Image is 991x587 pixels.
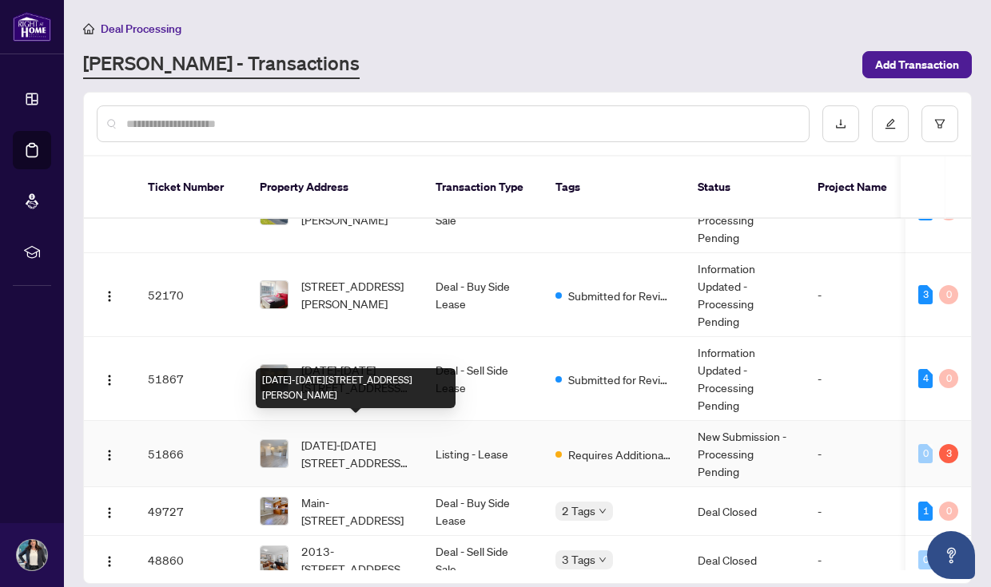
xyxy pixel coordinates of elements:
[599,556,607,564] span: down
[685,487,805,536] td: Deal Closed
[939,369,958,388] div: 0
[568,371,672,388] span: Submitted for Review
[805,337,901,421] td: -
[261,546,288,573] img: thumbnail-img
[97,366,122,391] button: Logo
[934,118,945,129] span: filter
[685,157,805,219] th: Status
[135,421,247,487] td: 51866
[918,369,933,388] div: 4
[247,157,423,219] th: Property Address
[423,487,543,536] td: Deal - Buy Side Lease
[939,444,958,463] div: 3
[918,502,933,521] div: 1
[835,118,846,129] span: download
[261,281,288,308] img: thumbnail-img
[543,157,685,219] th: Tags
[103,449,116,462] img: Logo
[261,365,288,392] img: thumbnail-img
[301,542,410,577] span: 2013-[STREET_ADDRESS][PERSON_NAME]
[562,550,595,569] span: 3 Tags
[918,550,933,569] div: 0
[97,441,122,466] button: Logo
[301,277,410,312] span: [STREET_ADDRESS][PERSON_NAME]
[685,421,805,487] td: New Submission - Processing Pending
[97,547,122,573] button: Logo
[939,502,958,521] div: 0
[918,285,933,304] div: 3
[103,374,116,387] img: Logo
[261,498,288,525] img: thumbnail-img
[97,282,122,307] button: Logo
[927,531,975,579] button: Open asap
[423,337,543,421] td: Deal - Sell Side Lease
[568,446,672,463] span: Requires Additional Docs
[805,157,901,219] th: Project Name
[423,421,543,487] td: Listing - Lease
[13,12,51,42] img: logo
[423,157,543,219] th: Transaction Type
[83,23,94,34] span: home
[301,494,410,529] span: Main-[STREET_ADDRESS]
[805,421,901,487] td: -
[885,118,896,129] span: edit
[103,290,116,303] img: Logo
[103,506,116,519] img: Logo
[685,536,805,585] td: Deal Closed
[805,253,901,337] td: -
[685,337,805,421] td: Information Updated - Processing Pending
[135,487,247,536] td: 49727
[805,487,901,536] td: -
[939,285,958,304] div: 0
[17,540,47,570] img: Profile Icon
[135,337,247,421] td: 51867
[101,22,181,36] span: Deal Processing
[805,536,901,585] td: -
[135,253,247,337] td: 52170
[256,368,456,408] div: [DATE]-[DATE][STREET_ADDRESS][PERSON_NAME]
[423,536,543,585] td: Deal - Sell Side Sale
[562,502,595,520] span: 2 Tags
[423,253,543,337] td: Deal - Buy Side Lease
[872,105,909,142] button: edit
[685,253,805,337] td: Information Updated - Processing Pending
[862,51,972,78] button: Add Transaction
[97,498,122,524] button: Logo
[822,105,859,142] button: download
[135,536,247,585] td: 48860
[135,157,247,219] th: Ticket Number
[103,555,116,568] img: Logo
[568,287,672,304] span: Submitted for Review
[875,52,959,77] span: Add Transaction
[83,50,360,79] a: [PERSON_NAME] - Transactions
[918,444,933,463] div: 0
[301,361,410,396] span: [DATE]-[DATE][STREET_ADDRESS][PERSON_NAME]
[261,440,288,467] img: thumbnail-img
[301,436,410,471] span: [DATE]-[DATE][STREET_ADDRESS][PERSON_NAME]
[921,105,958,142] button: filter
[599,507,607,515] span: down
